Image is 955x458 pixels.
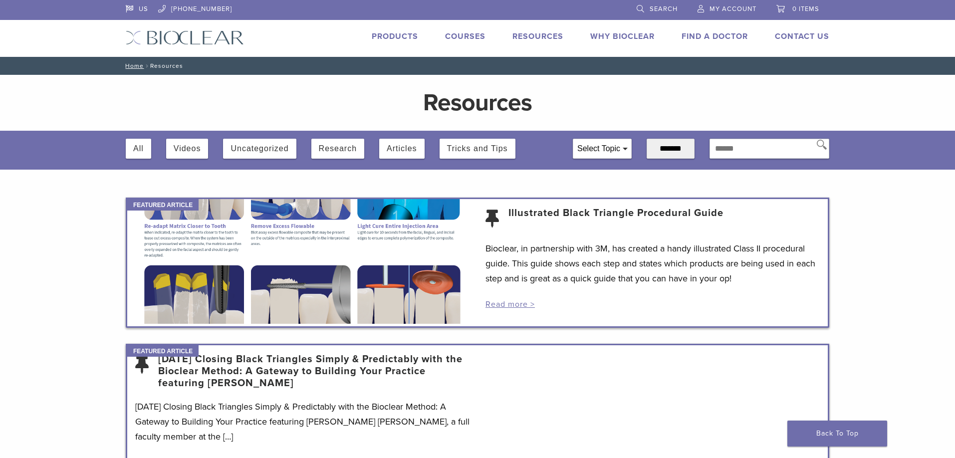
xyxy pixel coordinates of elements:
[512,31,563,41] a: Resources
[650,5,678,13] span: Search
[445,31,485,41] a: Courses
[135,399,470,444] p: [DATE] Closing Black Triangles Simply & Predictably with the Bioclear Method: A Gateway to Buildi...
[682,31,748,41] a: Find A Doctor
[133,139,144,159] button: All
[126,30,244,45] img: Bioclear
[245,91,710,115] h1: Resources
[792,5,819,13] span: 0 items
[508,207,723,231] a: Illustrated Black Triangle Procedural Guide
[710,5,756,13] span: My Account
[158,353,470,389] a: [DATE] Closing Black Triangles Simply & Predictably with the Bioclear Method: A Gateway to Buildi...
[372,31,418,41] a: Products
[319,139,357,159] button: Research
[485,299,535,309] a: Read more >
[590,31,655,41] a: Why Bioclear
[231,139,288,159] button: Uncategorized
[787,421,887,447] a: Back To Top
[573,139,631,158] div: Select Topic
[387,139,417,159] button: Articles
[122,62,144,69] a: Home
[144,63,150,68] span: /
[118,57,837,75] nav: Resources
[174,139,201,159] button: Videos
[447,139,508,159] button: Tricks and Tips
[485,241,820,286] p: Bioclear, in partnership with 3M, has created a handy illustrated Class II procedural guide. This...
[775,31,829,41] a: Contact Us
